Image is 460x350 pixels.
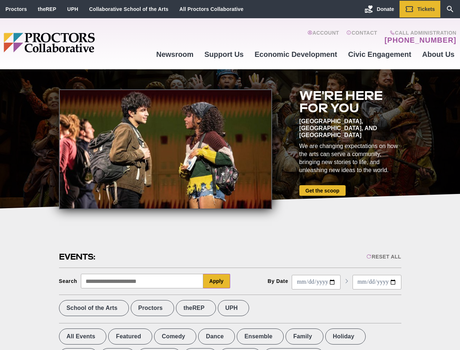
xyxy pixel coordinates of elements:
a: About Us [417,44,460,64]
div: Reset All [366,254,401,260]
label: Featured [108,328,152,345]
a: Tickets [400,1,440,17]
label: Holiday [325,328,366,345]
label: Family [286,328,323,345]
label: Comedy [154,328,196,345]
a: Support Us [199,44,249,64]
label: All Events [59,328,107,345]
label: Proctors [131,300,174,316]
h2: We're here for you [299,89,401,114]
span: Tickets [417,6,435,12]
img: Proctors logo [4,33,151,52]
span: Call Administration [382,30,456,36]
button: Apply [203,274,230,288]
span: Donate [377,6,394,12]
a: Contact [346,30,377,44]
a: Civic Engagement [343,44,417,64]
label: UPH [218,300,249,316]
div: Search [59,278,78,284]
a: Account [307,30,339,44]
a: Search [440,1,460,17]
a: Newsroom [151,44,199,64]
label: Dance [198,328,235,345]
a: Proctors [5,6,27,12]
div: By Date [268,278,288,284]
a: UPH [67,6,78,12]
h2: Events: [59,251,97,262]
a: Economic Development [249,44,343,64]
a: All Proctors Collaborative [179,6,243,12]
a: Collaborative School of the Arts [89,6,169,12]
div: We are changing expectations on how the arts can serve a community, bringing new stories to life,... [299,142,401,174]
label: School of the Arts [59,300,129,316]
a: theREP [38,6,56,12]
a: Get the scoop [299,185,346,196]
a: [PHONE_NUMBER] [385,36,456,44]
div: [GEOGRAPHIC_DATA], [GEOGRAPHIC_DATA], and [GEOGRAPHIC_DATA] [299,118,401,139]
a: Donate [359,1,400,17]
label: theREP [176,300,216,316]
label: Ensemble [237,328,284,345]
